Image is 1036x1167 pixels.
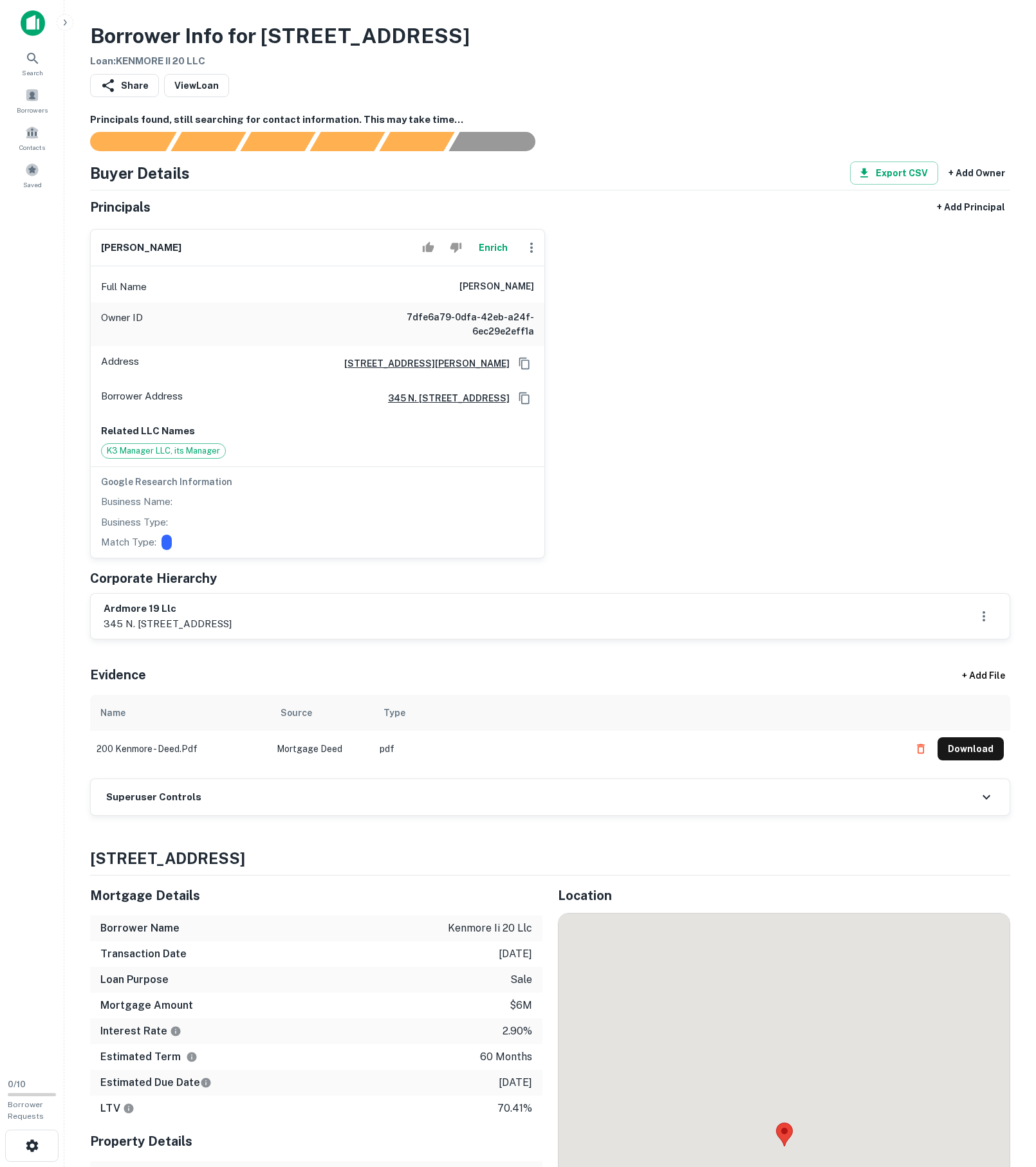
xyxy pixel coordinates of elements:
[104,616,232,632] p: 345 n. [STREET_ADDRESS]
[104,602,232,616] h6: ardmore 19 llc
[101,241,181,255] h6: [PERSON_NAME]
[100,705,125,721] div: Name
[21,10,45,36] img: capitalize-icon.png
[100,1075,212,1090] h6: Estimated Due Date
[850,161,938,185] button: Export CSV
[101,535,156,550] p: Match Type:
[384,705,405,721] div: Type
[90,198,151,217] h5: Principals
[101,423,534,439] p: Related LLC Names
[90,665,146,685] h5: Evidence
[22,68,43,78] span: Search
[101,310,143,338] p: Owner ID
[90,847,1010,870] h4: [STREET_ADDRESS]
[972,1023,1036,1085] iframe: Chat Widget
[932,196,1010,219] button: + Add Principal
[23,179,42,190] span: Saved
[19,142,45,152] span: Contacts
[90,21,470,51] h3: Borrower Info for [STREET_ADDRESS]
[472,235,513,261] button: Enrich
[378,391,510,405] a: 345 n. [STREET_ADDRESS]
[101,494,172,510] p: Business Name:
[100,972,169,988] h6: Loan Purpose
[90,695,270,731] th: Name
[90,1132,542,1151] h5: Property Details
[449,132,551,151] div: AI fulfillment process complete.
[497,1101,532,1116] p: 70.41%
[558,886,1010,905] h5: Location
[373,695,903,731] th: Type
[4,120,60,155] a: Contacts
[170,1025,181,1037] svg: The interest rates displayed on the website are for informational purposes only and may be report...
[100,921,180,936] h6: Borrower Name
[4,46,60,80] a: Search
[90,886,542,905] h5: Mortgage Details
[379,132,454,151] div: Principals found, still searching for contact information. This may take time...
[90,569,217,588] h5: Corporate Hierarchy
[373,731,903,767] td: pdf
[100,1101,134,1116] h6: LTV
[100,1024,181,1039] h6: Interest Rate
[270,731,373,767] td: Mortgage Deed
[8,1080,26,1089] span: 0 / 10
[499,1075,532,1090] p: [DATE]
[123,1103,134,1114] svg: LTVs displayed on the website are for informational purposes only and may be reported incorrectly...
[499,946,532,962] p: [DATE]
[417,235,439,261] button: Accept
[310,132,385,151] div: Principals found, AI now looking for contact information...
[4,83,60,118] a: Borrowers
[334,356,510,371] a: [STREET_ADDRESS][PERSON_NAME]
[200,1077,212,1089] svg: Estimate is based on a standard schedule for this type of loan.
[445,235,467,261] button: Reject
[101,515,168,530] p: Business Type:
[515,354,534,373] button: Copy Address
[270,695,373,731] th: Source
[90,695,1010,778] div: scrollable content
[448,921,532,936] p: kenmore ii 20 llc
[186,1051,198,1063] svg: Term is based on a standard schedule for this type of loan.
[380,310,534,338] h6: 7dfe6a79-0dfa-42eb-a24f-6ec29e2eff1a
[100,946,187,962] h6: Transaction Date
[938,737,1004,760] button: Download
[503,1024,532,1039] p: 2.90%
[100,1049,198,1065] h6: Estimated Term
[101,354,139,373] p: Address
[90,113,1010,127] h6: Principals found, still searching for contact information. This may take time...
[938,664,1028,687] div: + Add File
[8,1100,44,1121] span: Borrower Requests
[459,279,534,295] h6: [PERSON_NAME]
[101,475,534,489] h6: Google Research Information
[90,731,270,767] td: 200 kenmore - deed.pdf
[101,279,147,295] p: Full Name
[281,705,312,721] div: Source
[17,105,48,115] span: Borrowers
[943,161,1010,185] button: + Add Owner
[240,132,315,151] div: Documents found, AI parsing details...
[510,998,532,1013] p: $6m
[106,790,201,805] h6: Superuser Controls
[510,972,532,988] p: sale
[75,132,171,151] div: Sending borrower request to AI...
[480,1049,532,1065] p: 60 months
[101,389,183,408] p: Borrower Address
[102,445,225,457] span: K3 Manager LLC, its Manager
[90,54,470,69] h6: Loan : KENMORE II 20 LLC
[4,158,60,192] a: Saved
[909,739,932,759] button: Delete file
[90,161,190,185] h4: Buyer Details
[164,74,229,97] a: ViewLoan
[515,389,534,408] button: Copy Address
[100,998,193,1013] h6: Mortgage Amount
[171,132,246,151] div: Your request is received and processing...
[90,74,159,97] button: Share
